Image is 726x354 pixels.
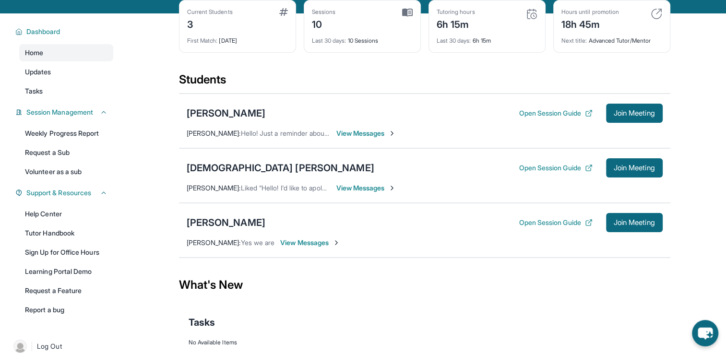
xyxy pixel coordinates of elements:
a: Sign Up for Office Hours [19,244,113,261]
div: No Available Items [189,339,661,346]
a: Updates [19,63,113,81]
div: 3 [187,16,233,31]
span: First Match : [187,37,218,44]
button: Open Session Guide [519,218,592,227]
button: Open Session Guide [519,108,592,118]
span: Tasks [189,316,215,329]
a: Home [19,44,113,61]
div: 10 [312,16,336,31]
div: Students [179,72,670,93]
a: Tutor Handbook [19,224,113,242]
div: What's New [179,264,670,306]
div: [PERSON_NAME] [187,216,265,229]
div: Hours until promotion [561,8,619,16]
span: | [31,341,33,352]
span: View Messages [280,238,340,248]
button: Join Meeting [606,104,663,123]
a: Weekly Progress Report [19,125,113,142]
span: Last 30 days : [312,37,346,44]
span: Next title : [561,37,587,44]
button: chat-button [692,320,718,346]
span: Join Meeting [614,220,655,225]
a: Learning Portal Demo [19,263,113,280]
img: user-img [13,340,27,353]
img: card [402,8,413,17]
a: Tasks [19,83,113,100]
span: Support & Resources [26,188,91,198]
span: [PERSON_NAME] : [187,184,241,192]
span: [PERSON_NAME] : [187,129,241,137]
img: card [526,8,537,20]
img: card [279,8,288,16]
a: Help Center [19,205,113,223]
div: [PERSON_NAME] [187,106,265,120]
div: Tutoring hours [437,8,475,16]
span: Home [25,48,43,58]
div: Advanced Tutor/Mentor [561,31,662,45]
span: Dashboard [26,27,60,36]
div: [DEMOGRAPHIC_DATA] [PERSON_NAME] [187,161,374,175]
span: Session Management [26,107,93,117]
a: Volunteer as a sub [19,163,113,180]
span: Updates [25,67,51,77]
span: Join Meeting [614,110,655,116]
button: Join Meeting [606,213,663,232]
a: Request a Feature [19,282,113,299]
span: Hello! Just a reminder about our session [DATE]. Looking forward to it! [241,129,454,137]
span: Last 30 days : [437,37,471,44]
span: View Messages [336,129,396,138]
span: Join Meeting [614,165,655,171]
div: Sessions [312,8,336,16]
div: Current Students [187,8,233,16]
button: Open Session Guide [519,163,592,173]
img: Chevron-Right [333,239,340,247]
span: Tasks [25,86,43,96]
a: Report a bug [19,301,113,319]
span: View Messages [336,183,396,193]
img: Chevron-Right [388,130,396,137]
button: Join Meeting [606,158,663,177]
span: Yes we are [241,238,275,247]
div: [DATE] [187,31,288,45]
button: Dashboard [23,27,107,36]
button: Session Management [23,107,107,117]
div: 10 Sessions [312,31,413,45]
img: Chevron-Right [388,184,396,192]
div: 6h 15m [437,16,475,31]
img: card [651,8,662,20]
span: Log Out [37,342,62,351]
div: 6h 15m [437,31,537,45]
button: Support & Resources [23,188,107,198]
div: 18h 45m [561,16,619,31]
span: [PERSON_NAME] : [187,238,241,247]
a: Request a Sub [19,144,113,161]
